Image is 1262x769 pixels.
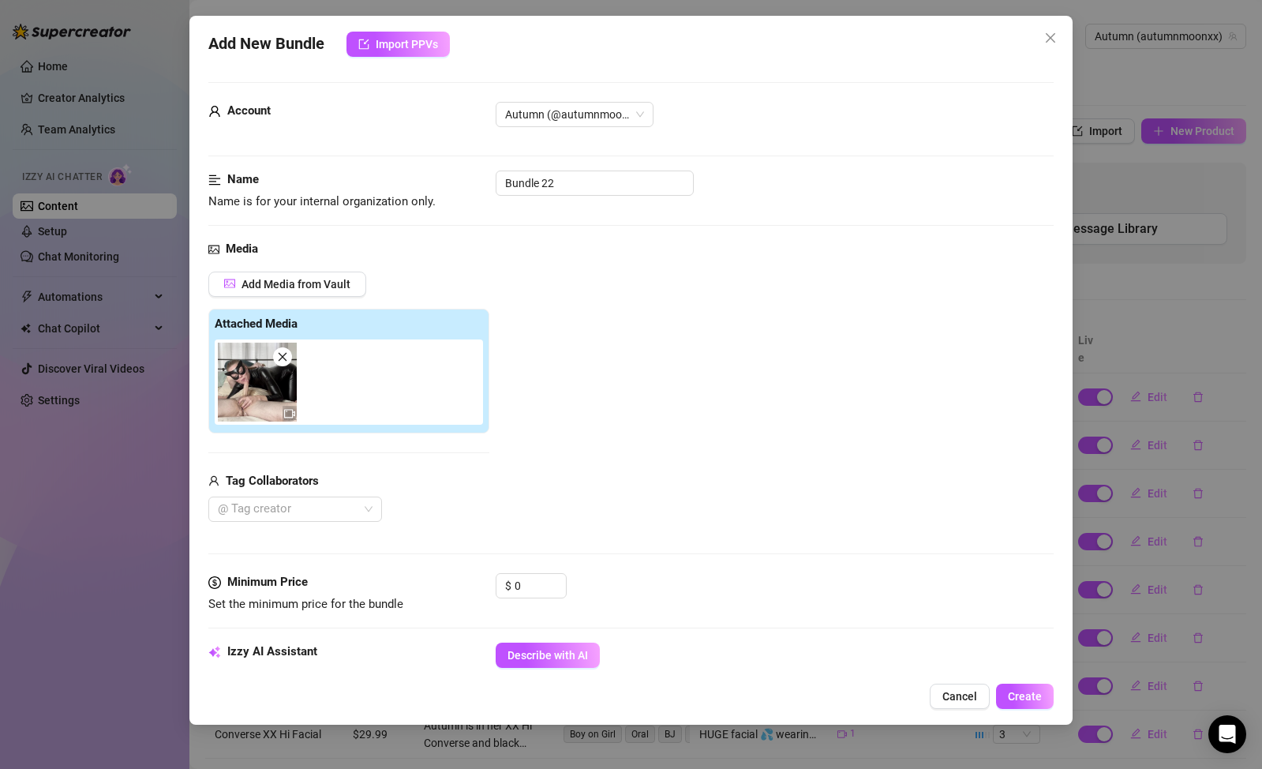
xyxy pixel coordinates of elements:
strong: Attached Media [215,317,298,331]
span: Autumn (@autumnmoonxx) [505,103,644,126]
div: Open Intercom Messenger [1208,715,1246,753]
button: Describe with AI [496,643,600,668]
input: Enter a name [496,171,694,196]
span: dollar [208,573,221,592]
strong: Minimum Price [227,575,308,589]
span: picture [208,240,219,259]
span: Add Media from Vault [242,278,350,291]
strong: Media [226,242,258,256]
strong: Tag Collaborators [226,474,319,488]
strong: Account [227,103,271,118]
span: close [277,351,288,362]
span: align-left [208,171,221,189]
button: Import PPVs [346,32,450,57]
span: Describe with AI [507,649,588,662]
span: Set the minimum price for the bundle [208,597,403,611]
span: Create [1008,690,1042,703]
span: user [208,472,219,491]
button: Create [996,684,1054,709]
span: Import PPVs [376,38,438,51]
button: Cancel [930,684,990,709]
button: Close [1038,25,1063,51]
strong: Izzy AI Assistant [227,644,317,658]
span: user [208,102,221,121]
button: Add Media from Vault [208,272,366,297]
span: close [1044,32,1057,44]
span: picture [224,278,235,289]
span: Close [1038,32,1063,44]
span: video-camera [284,408,295,419]
span: Name is for your internal organization only. [208,194,436,208]
span: Add New Bundle [208,32,324,57]
span: import [358,39,369,50]
strong: Name [227,172,259,186]
span: Cancel [942,690,977,703]
img: media [218,343,297,422]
